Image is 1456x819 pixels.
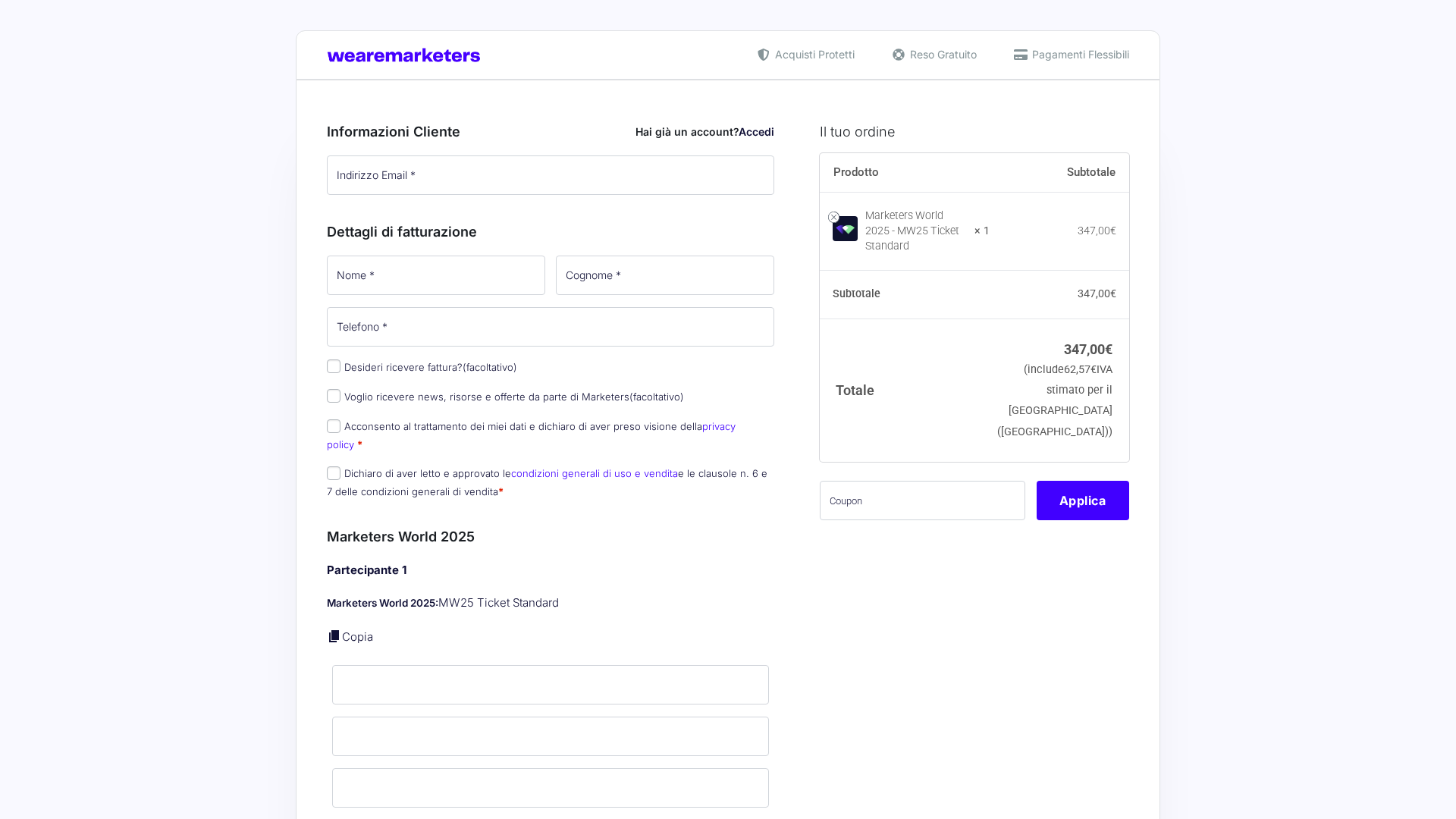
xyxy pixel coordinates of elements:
[1090,363,1097,376] span: €
[1078,287,1116,300] bdi: 347,00
[739,125,774,138] a: Accedi
[1028,46,1129,62] span: Pagamenti Flessibili
[820,318,990,462] th: Totale
[327,466,340,480] input: Dichiaro di aver letto e approvato lecondizioni generali di uso e venditae le clausole n. 6 e 7 d...
[556,256,774,295] input: Cognome *
[990,153,1129,193] th: Subtotale
[327,221,774,242] h3: Dettagli di fatturazione
[997,363,1112,438] small: (include IVA stimato per il [GEOGRAPHIC_DATA] ([GEOGRAPHIC_DATA]))
[820,153,990,193] th: Prodotto
[327,420,736,450] label: Acconsento al trattamento dei miei dati e dichiaro di aver preso visione della
[820,121,1129,142] h3: Il tuo ordine
[342,629,373,644] a: Copia
[820,271,990,319] th: Subtotale
[327,361,517,373] label: Desideri ricevere fattura?
[327,629,342,644] a: Copia i dettagli dell'acquirente
[327,595,774,612] p: MW25 Ticket Standard
[327,419,340,433] input: Acconsento al trattamento dei miei dati e dichiaro di aver preso visione dellaprivacy policy
[327,121,774,142] h3: Informazioni Cliente
[1064,341,1112,357] bdi: 347,00
[771,46,855,62] span: Acquisti Protetti
[327,307,774,347] input: Telefono *
[327,256,545,295] input: Nome *
[327,359,340,373] input: Desideri ricevere fattura?(facoltativo)
[865,209,965,254] div: Marketers World 2025 - MW25 Ticket Standard
[1110,224,1116,237] span: €
[327,597,438,609] strong: Marketers World 2025:
[327,467,767,497] label: Dichiaro di aver letto e approvato le e le clausole n. 6 e 7 delle condizioni generali di vendita
[327,420,736,450] a: privacy policy
[327,526,774,547] h3: Marketers World 2025
[833,216,858,241] img: Marketers World 2025 - MW25 Ticket Standard
[629,391,684,403] span: (facoltativo)
[820,481,1025,520] input: Coupon
[1110,287,1116,300] span: €
[1105,341,1112,357] span: €
[974,224,990,239] strong: × 1
[463,361,517,373] span: (facoltativo)
[635,124,774,140] div: Hai già un account?
[327,391,684,403] label: Voglio ricevere news, risorse e offerte da parte di Marketers
[1037,481,1129,520] button: Applica
[327,155,774,195] input: Indirizzo Email *
[1078,224,1116,237] bdi: 347,00
[327,389,340,403] input: Voglio ricevere news, risorse e offerte da parte di Marketers(facoltativo)
[1064,363,1097,376] span: 62,57
[906,46,977,62] span: Reso Gratuito
[327,562,774,579] h4: Partecipante 1
[511,467,678,479] a: condizioni generali di uso e vendita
